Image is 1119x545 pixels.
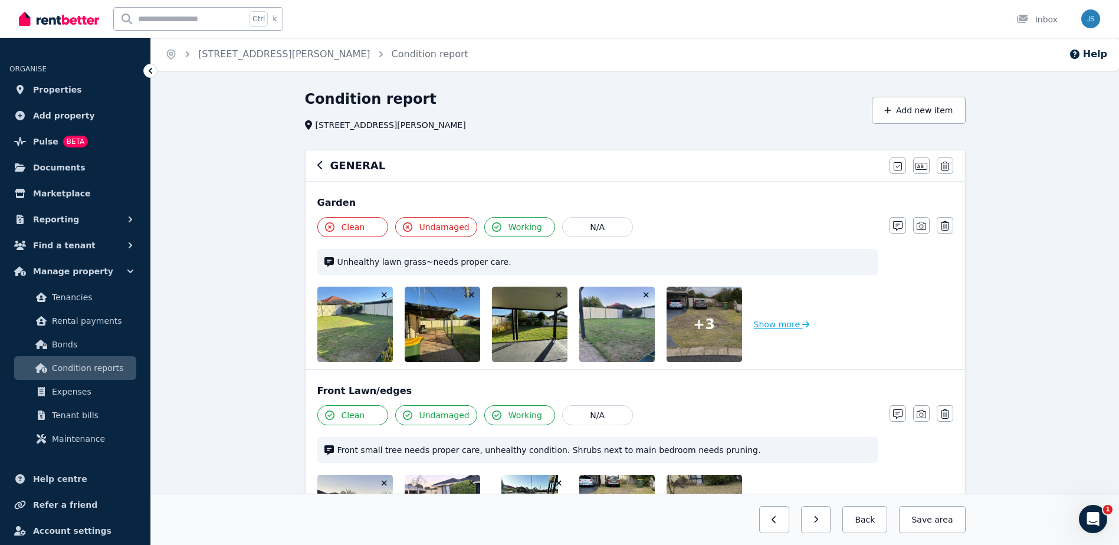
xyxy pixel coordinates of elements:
[14,309,136,333] a: Rental payments
[305,90,437,109] h1: Condition report
[342,221,365,233] span: Clean
[9,156,141,179] a: Documents
[151,38,483,71] nav: Breadcrumb
[342,409,365,421] span: Clean
[899,506,965,533] button: Save area
[1079,505,1107,533] iframe: Intercom live chat
[33,238,96,252] span: Find a tenant
[273,14,277,24] span: k
[579,287,680,362] img: IMG_4654.jpeg
[33,472,87,486] span: Help centre
[52,361,132,375] span: Condition reports
[405,287,506,362] img: IMG_4671.jpeg
[33,498,97,512] span: Refer a friend
[52,432,132,446] span: Maintenance
[250,11,268,27] span: Ctrl
[14,285,136,309] a: Tenancies
[419,409,470,421] span: Undamaged
[484,405,555,425] button: Working
[63,136,88,147] span: BETA
[33,524,111,538] span: Account settings
[52,314,132,328] span: Rental payments
[1016,14,1058,25] div: Inbox
[419,221,470,233] span: Undamaged
[33,186,90,201] span: Marketplace
[337,256,871,268] span: Unhealthy lawn grass~needs proper care.
[9,234,141,257] button: Find a tenant
[14,427,136,451] a: Maintenance
[1069,47,1107,61] button: Help
[33,134,58,149] span: Pulse
[337,444,871,456] span: Front small tree needs proper care, unhealthy condition. Shrubs next to main bedroom needs pruning.
[19,10,99,28] img: RentBetter
[33,83,82,97] span: Properties
[33,109,95,123] span: Add property
[9,130,141,153] a: PulseBETA
[395,217,477,237] button: Undamaged
[484,217,555,237] button: Working
[317,217,388,237] button: Clean
[14,333,136,356] a: Bonds
[9,65,47,73] span: ORGANISE
[492,287,593,362] img: IMG_4670.jpeg
[9,208,141,231] button: Reporting
[52,385,132,399] span: Expenses
[330,157,386,174] h6: GENERAL
[9,78,141,101] a: Properties
[14,356,136,380] a: Condition reports
[198,48,370,60] a: [STREET_ADDRESS][PERSON_NAME]
[9,467,141,491] a: Help centre
[52,408,132,422] span: Tenant bills
[1081,9,1100,28] img: Jasper Serrano
[52,290,132,304] span: Tenancies
[562,217,633,237] button: N/A
[33,212,79,226] span: Reporting
[562,405,633,425] button: N/A
[934,514,953,526] span: area
[33,264,113,278] span: Manage property
[9,260,141,283] button: Manage property
[754,287,810,362] button: Show more
[395,405,477,425] button: Undamaged
[317,384,953,398] div: Front Lawn/edges
[9,519,141,543] a: Account settings
[842,506,887,533] button: Back
[14,380,136,403] a: Expenses
[1103,505,1113,514] span: 1
[14,403,136,427] a: Tenant bills
[872,97,966,124] button: Add new item
[9,104,141,127] a: Add property
[52,337,132,352] span: Bonds
[508,221,542,233] span: Working
[33,160,86,175] span: Documents
[693,315,715,334] span: + 3
[508,409,542,421] span: Working
[316,119,466,131] span: [STREET_ADDRESS][PERSON_NAME]
[317,196,953,210] div: Garden
[317,287,418,362] img: IMG_4663.jpeg
[9,493,141,517] a: Refer a friend
[9,182,141,205] a: Marketplace
[392,48,468,60] a: Condition report
[317,405,388,425] button: Clean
